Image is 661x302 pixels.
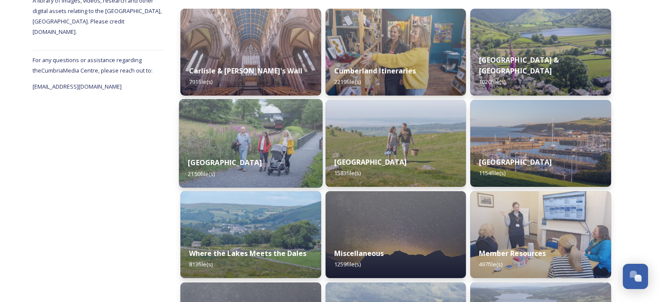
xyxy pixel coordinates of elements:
[189,78,213,86] span: 791 file(s)
[179,99,322,188] img: PM204584.jpg
[33,83,122,90] span: [EMAIL_ADDRESS][DOMAIN_NAME]
[33,56,153,74] span: For any questions or assistance regarding the Cumbria Media Centre, please reach out to:
[189,249,306,258] strong: Where the Lakes Meets the Dales
[479,249,545,258] strong: Member Resources
[470,9,611,96] img: Hartsop-222.jpg
[334,66,416,76] strong: Cumberland Itineraries
[189,260,213,268] span: 813 file(s)
[334,157,407,167] strong: [GEOGRAPHIC_DATA]
[188,158,262,167] strong: [GEOGRAPHIC_DATA]
[334,169,361,177] span: 1583 file(s)
[470,191,611,278] img: 29343d7f-989b-46ee-a888-b1a2ee1c48eb.jpg
[188,169,215,177] span: 2150 file(s)
[479,260,502,268] span: 497 file(s)
[479,55,558,76] strong: [GEOGRAPHIC_DATA] & [GEOGRAPHIC_DATA]
[180,9,321,96] img: Carlisle-couple-176.jpg
[334,78,361,86] span: 2219 file(s)
[326,100,466,187] img: Grange-over-sands-rail-250.jpg
[479,78,505,86] span: 1020 file(s)
[470,100,611,187] img: Whitehaven-283.jpg
[479,169,505,177] span: 1154 file(s)
[326,191,466,278] img: Blea%2520Tarn%2520Star-Lapse%2520Loop.jpg
[334,260,361,268] span: 1259 file(s)
[326,9,466,96] img: 8ef860cd-d990-4a0f-92be-bf1f23904a73.jpg
[189,66,302,76] strong: Carlisle & [PERSON_NAME]'s Wall
[479,157,551,167] strong: [GEOGRAPHIC_DATA]
[623,264,648,289] button: Open Chat
[334,249,384,258] strong: Miscellaneous
[180,191,321,278] img: Attract%2520and%2520Disperse%2520%28274%2520of%25201364%29.jpg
